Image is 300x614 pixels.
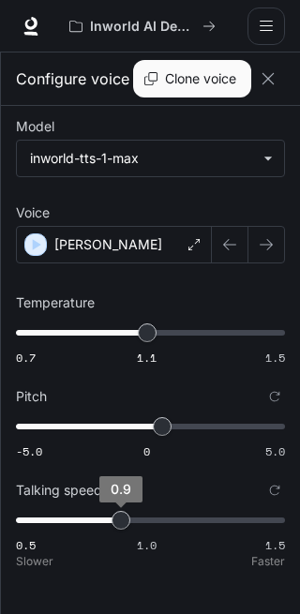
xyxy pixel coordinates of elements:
[111,481,131,497] span: 0.9
[264,386,285,407] button: Reset to default
[16,390,47,403] p: Pitch
[133,60,251,97] button: Clone voice
[17,141,284,176] div: inworld-tts-1-max
[16,484,102,497] p: Talking speed
[143,443,150,459] span: 0
[90,19,195,35] p: Inworld AI Demos
[16,443,42,459] span: -5.0
[251,556,285,567] p: Faster
[16,120,54,133] p: Model
[264,480,285,501] button: Reset to default
[16,296,95,309] p: Temperature
[16,206,50,219] p: Voice
[16,67,129,90] p: Configure voice
[247,7,285,45] button: open drawer
[137,350,157,366] span: 1.1
[61,7,224,45] button: All workspaces
[137,537,157,553] span: 1.0
[265,443,285,459] span: 5.0
[16,350,36,366] span: 0.7
[16,556,53,567] p: Slower
[30,149,254,168] div: inworld-tts-1-max
[265,350,285,366] span: 1.5
[16,537,36,553] span: 0.5
[265,537,285,553] span: 1.5
[54,235,162,254] p: [PERSON_NAME]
